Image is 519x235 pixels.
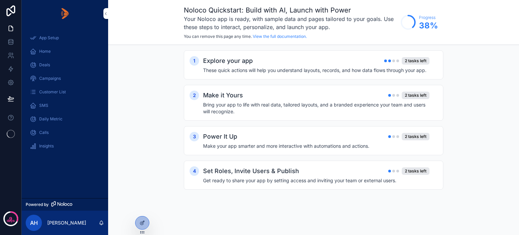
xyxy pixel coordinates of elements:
h4: Get ready to share your app by setting access and inviting your team or external users. [203,177,429,184]
a: Home [26,45,104,57]
h2: Make it Yours [203,91,243,100]
h2: Power It Up [203,132,237,141]
a: Customer List [26,86,104,98]
a: Insights [26,140,104,152]
span: Daily Metric [39,116,63,122]
span: 38 % [419,20,438,31]
div: 2 tasks left [402,133,429,140]
div: 2 [190,91,199,100]
div: 4 [190,166,199,176]
div: 3 [190,132,199,141]
h1: Noloco Quickstart: Build with AI, Launch with Power [184,5,397,15]
span: Powered by [26,202,49,207]
a: App Setup [26,32,104,44]
h2: Explore your app [203,56,253,66]
span: Insights [39,143,54,149]
div: 1 [190,56,199,66]
span: Progress [419,15,438,20]
span: Customer List [39,89,66,95]
h3: Your Noloco app is ready, with sample data and pages tailored to your goals. Use these steps to i... [184,15,397,31]
a: Powered by [22,198,108,211]
div: 2 tasks left [402,57,429,65]
span: AH [30,219,38,227]
p: [PERSON_NAME] [47,219,86,226]
a: Daily Metric [26,113,104,125]
div: 2 tasks left [402,167,429,175]
a: Deals [26,59,104,71]
a: View the full documentation. [253,34,307,39]
span: App Setup [39,35,59,41]
span: Deals [39,62,50,68]
h4: These quick actions will help you understand layouts, records, and how data flows through your app. [203,67,429,74]
a: SMS [26,99,104,112]
h4: Bring your app to life with real data, tailored layouts, and a branded experience your team and u... [203,101,429,115]
div: scrollable content [22,27,108,161]
div: 2 tasks left [402,92,429,99]
a: Campaigns [26,72,104,85]
img: App logo [61,8,69,19]
span: Campaigns [39,76,61,81]
p: 9 [9,215,12,222]
a: Calls [26,126,104,139]
h4: Make your app smarter and more interactive with automations and actions. [203,143,429,149]
p: days [7,218,15,224]
span: You can remove this page any time. [184,34,252,39]
span: Calls [39,130,49,135]
h2: Set Roles, Invite Users & Publish [203,166,299,176]
div: scrollable content [108,45,519,208]
span: SMS [39,103,48,108]
span: Home [39,49,51,54]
